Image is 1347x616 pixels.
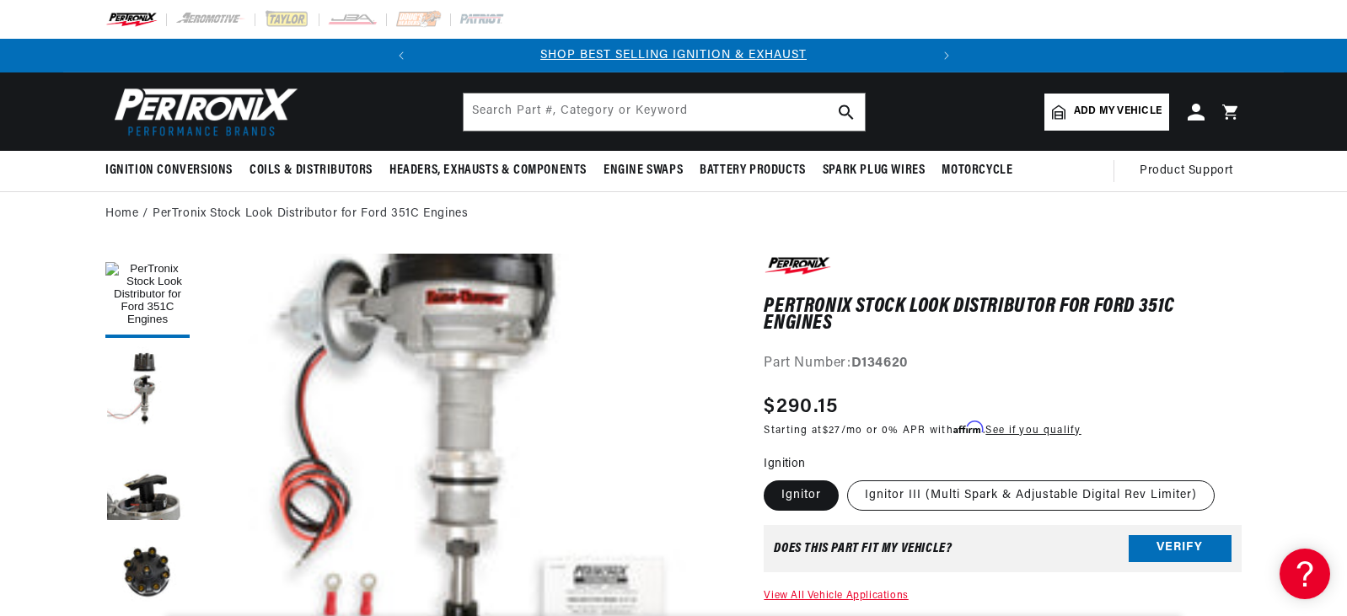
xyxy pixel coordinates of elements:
a: PerTronix Stock Look Distributor for Ford 351C Engines [153,205,468,223]
button: Translation missing: en.sections.announcements.next_announcement [930,39,963,72]
span: $27 [823,426,841,436]
input: Search Part #, Category or Keyword [464,94,865,131]
span: Product Support [1140,162,1233,180]
img: Pertronix [105,83,299,141]
span: Affirm [953,421,983,434]
span: Add my vehicle [1074,104,1162,120]
slideshow-component: Translation missing: en.sections.announcements.announcement_bar [63,39,1284,72]
div: Announcement [418,46,930,65]
span: Engine Swaps [604,162,683,179]
strong: D134620 [851,356,908,370]
h1: PerTronix Stock Look Distributor for Ford 351C Engines [764,298,1242,333]
nav: breadcrumbs [105,205,1242,223]
summary: Headers, Exhausts & Components [381,151,595,190]
button: Load image 2 in gallery view [105,346,190,431]
button: search button [828,94,865,131]
button: Load image 3 in gallery view [105,439,190,523]
label: Ignitor [764,480,839,511]
span: Coils & Distributors [250,162,373,179]
a: View All Vehicle Applications [764,591,908,601]
button: Load image 4 in gallery view [105,532,190,616]
span: Headers, Exhausts & Components [389,162,587,179]
button: Verify [1129,535,1232,562]
a: Home [105,205,138,223]
span: Motorcycle [942,162,1012,179]
div: Does This part fit My vehicle? [774,542,952,555]
button: Translation missing: en.sections.announcements.previous_announcement [384,39,418,72]
summary: Engine Swaps [595,151,691,190]
a: SHOP BEST SELLING IGNITION & EXHAUST [540,49,807,62]
span: Battery Products [700,162,806,179]
span: Spark Plug Wires [823,162,926,179]
legend: Ignition [764,455,807,473]
a: See if you qualify - Learn more about Affirm Financing (opens in modal) [985,426,1081,436]
span: $290.15 [764,392,838,422]
div: Part Number: [764,353,1242,375]
a: Add my vehicle [1044,94,1169,131]
summary: Battery Products [691,151,814,190]
button: Load image 1 in gallery view [105,254,190,338]
summary: Motorcycle [933,151,1021,190]
span: Ignition Conversions [105,162,233,179]
summary: Coils & Distributors [241,151,381,190]
div: 1 of 2 [418,46,930,65]
summary: Spark Plug Wires [814,151,934,190]
label: Ignitor III (Multi Spark & Adjustable Digital Rev Limiter) [847,480,1215,511]
summary: Product Support [1140,151,1242,191]
summary: Ignition Conversions [105,151,241,190]
p: Starting at /mo or 0% APR with . [764,422,1081,438]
